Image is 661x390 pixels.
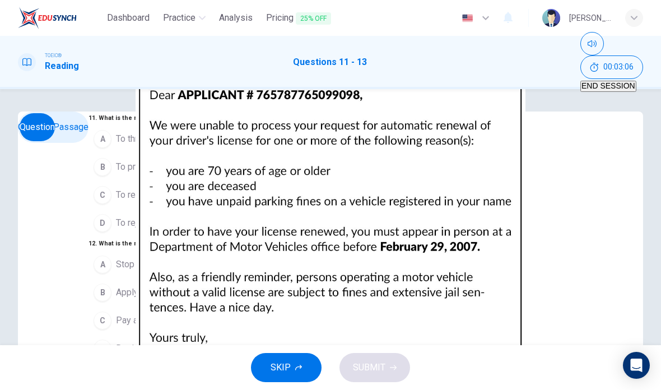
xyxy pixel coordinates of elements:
[215,8,257,28] button: Analysis
[580,55,643,79] div: Hide
[569,11,612,25] div: [PERSON_NAME]
[45,59,79,73] h1: Reading
[580,32,643,55] div: Mute
[293,55,367,69] h1: Questions 11 - 13
[580,81,636,92] button: END SESSION
[215,8,257,29] a: Analysis
[580,55,643,79] button: 00:03:06
[266,11,331,25] span: Pricing
[251,353,322,382] button: SKIP
[163,11,195,25] span: Practice
[623,352,650,379] div: Open Intercom Messenger
[18,7,77,29] img: EduSynch logo
[159,8,210,28] button: Practice
[219,11,253,25] span: Analysis
[103,8,154,29] a: Dashboard
[542,9,560,27] img: Profile picture
[107,11,150,25] span: Dashboard
[603,63,634,72] span: 00:03:06
[271,360,291,375] span: SKIP
[460,14,474,22] img: en
[18,7,103,29] a: EduSynch logo
[296,12,331,25] span: 25% OFF
[581,81,635,90] span: END SESSION
[262,8,336,29] button: Pricing25% OFF
[103,8,154,28] button: Dashboard
[45,52,62,59] span: TOEIC®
